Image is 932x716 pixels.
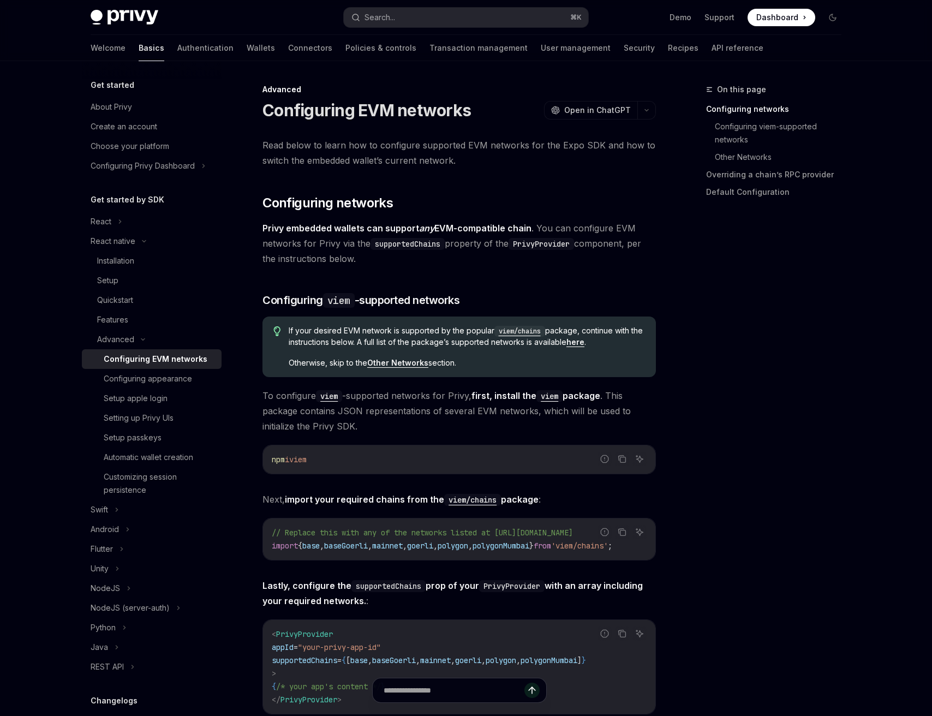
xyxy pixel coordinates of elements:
[91,215,111,228] div: React
[438,541,468,551] span: polygon
[82,271,222,290] a: Setup
[262,194,393,212] span: Configuring networks
[289,455,307,464] span: viem
[451,655,455,665] span: ,
[91,660,124,673] div: REST API
[273,326,281,336] svg: Tip
[471,390,600,401] strong: first, install the package
[82,428,222,448] a: Setup passkeys
[365,11,395,24] div: Search...
[272,455,285,464] span: npm
[272,669,276,678] span: >
[372,655,416,665] span: baseGoerli
[368,541,372,551] span: ,
[272,642,294,652] span: appId
[262,220,656,266] span: . You can configure EVM networks for Privy via the property of the component, per the instruction...
[534,541,551,551] span: from
[551,541,608,551] span: 'viem/chains'
[91,35,126,61] a: Welcome
[262,578,656,608] span: :
[479,580,545,592] code: PrivyProvider
[91,100,132,114] div: About Privy
[494,326,545,335] a: viem/chains
[346,655,350,665] span: [
[345,35,416,61] a: Policies & controls
[289,325,645,348] span: If your desired EVM network is supported by the popular package, continue with the instructions b...
[91,193,164,206] h5: Get started by SDK
[324,541,368,551] span: baseGoerli
[262,388,656,434] span: To configure -supported networks for Privy, . This package contains JSON representations of sever...
[598,452,612,466] button: Report incorrect code
[91,140,169,153] div: Choose your platform
[91,582,120,595] div: NodeJS
[262,138,656,168] span: Read below to learn how to configure supported EVM networks for the Expo SDK and how to switch th...
[104,411,174,425] div: Setting up Privy UIs
[403,541,407,551] span: ,
[91,235,135,248] div: React native
[91,562,109,575] div: Unity
[316,390,342,402] code: viem
[91,694,138,707] h5: Changelogs
[104,372,192,385] div: Configuring appearance
[262,293,459,308] span: Configuring -supported networks
[272,528,573,538] span: // Replace this with any of the networks listed at [URL][DOMAIN_NAME]
[91,523,119,536] div: Android
[82,389,222,408] a: Setup apple login
[541,35,611,61] a: User management
[756,12,798,23] span: Dashboard
[570,13,582,22] span: ⌘ K
[82,117,222,136] a: Create an account
[177,35,234,61] a: Authentication
[416,655,420,665] span: ,
[262,580,643,606] strong: Lastly, configure the prop of your with an array including your required networks.
[516,655,521,665] span: ,
[285,494,539,505] strong: import your required chains from the package
[272,541,298,551] span: import
[444,494,501,506] code: viem/chains
[272,629,276,639] span: <
[632,626,647,641] button: Ask AI
[615,626,629,641] button: Copy the contents from the code block
[429,35,528,61] a: Transaction management
[104,392,168,405] div: Setup apple login
[97,254,134,267] div: Installation
[82,448,222,467] a: Automatic wallet creation
[344,8,588,27] button: Search...⌘K
[91,621,116,634] div: Python
[715,118,850,148] a: Configuring viem-supported networks
[536,390,563,402] code: viem
[91,159,195,172] div: Configuring Privy Dashboard
[82,467,222,500] a: Customizing session persistence
[473,541,529,551] span: polygonMumbai
[82,369,222,389] a: Configuring appearance
[91,641,108,654] div: Java
[433,541,438,551] span: ,
[748,9,815,26] a: Dashboard
[632,525,647,539] button: Ask AI
[455,655,481,665] span: goerli
[316,390,342,401] a: viem
[82,349,222,369] a: Configuring EVM networks
[323,293,355,308] code: viem
[407,541,433,551] span: goerli
[668,35,698,61] a: Recipes
[468,541,473,551] span: ,
[91,120,157,133] div: Create an account
[582,655,586,665] span: }
[351,580,426,592] code: supportedChains
[598,626,612,641] button: Report incorrect code
[97,313,128,326] div: Features
[320,541,324,551] span: ,
[712,35,763,61] a: API reference
[598,525,612,539] button: Report incorrect code
[632,452,647,466] button: Ask AI
[82,251,222,271] a: Installation
[704,12,734,23] a: Support
[715,148,850,166] a: Other Networks
[82,310,222,330] a: Features
[91,79,134,92] h5: Get started
[247,35,275,61] a: Wallets
[564,105,631,116] span: Open in ChatGPT
[608,541,612,551] span: ;
[615,452,629,466] button: Copy the contents from the code block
